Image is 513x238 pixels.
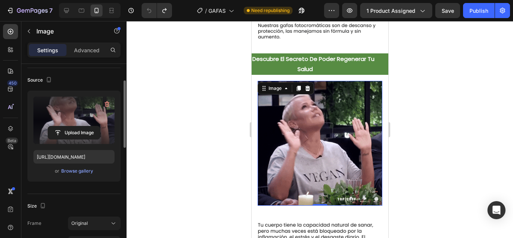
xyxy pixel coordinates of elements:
button: Original [68,217,121,230]
p: Image [36,27,100,36]
div: Undo/Redo [142,3,172,18]
p: Advanced [74,46,100,54]
span: Save [442,8,454,14]
div: Publish [469,7,488,15]
div: Open Intercom Messenger [487,201,505,219]
button: 1 product assigned [360,3,432,18]
span: Need republishing [251,7,290,14]
label: Frame [27,220,41,227]
button: Publish [463,3,495,18]
span: or [55,167,59,176]
input: https://example.com/image.jpg [33,150,115,164]
div: Browse gallery [61,168,93,174]
span: / [205,7,207,15]
button: Save [435,3,460,18]
button: Upload Image [48,126,100,139]
p: Settings [37,46,58,54]
p: 7 [49,6,53,15]
iframe: Design area [252,21,388,238]
span: Original [71,220,88,227]
button: 7 [3,3,56,18]
div: 450 [7,80,18,86]
div: Source [27,75,53,85]
div: Beta [6,138,18,144]
button: Browse gallery [61,167,94,175]
span: 1 product assigned [367,7,415,15]
span: GAFAS [208,7,226,15]
div: Size [27,201,47,211]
